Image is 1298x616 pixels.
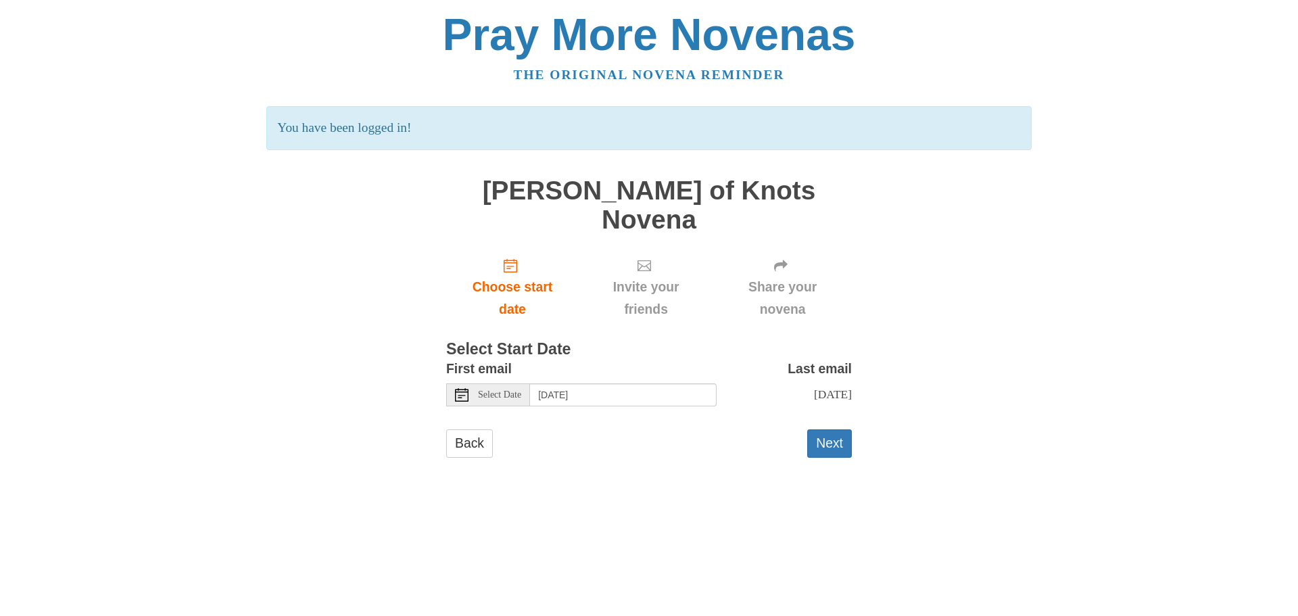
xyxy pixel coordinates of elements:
div: Click "Next" to confirm your start date first. [579,247,713,328]
span: Invite your friends [592,276,700,321]
span: Choose start date [460,276,565,321]
h1: [PERSON_NAME] of Knots Novena [446,176,852,234]
button: Next [807,429,852,457]
span: [DATE] [814,387,852,401]
a: Pray More Novenas [443,9,856,60]
label: Last email [788,358,852,380]
span: Share your novena [727,276,838,321]
a: Choose start date [446,247,579,328]
div: Click "Next" to confirm your start date first. [713,247,852,328]
p: You have been logged in! [266,106,1031,150]
label: First email [446,358,512,380]
a: The original novena reminder [514,68,785,82]
a: Back [446,429,493,457]
span: Select Date [478,390,521,400]
h3: Select Start Date [446,341,852,358]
